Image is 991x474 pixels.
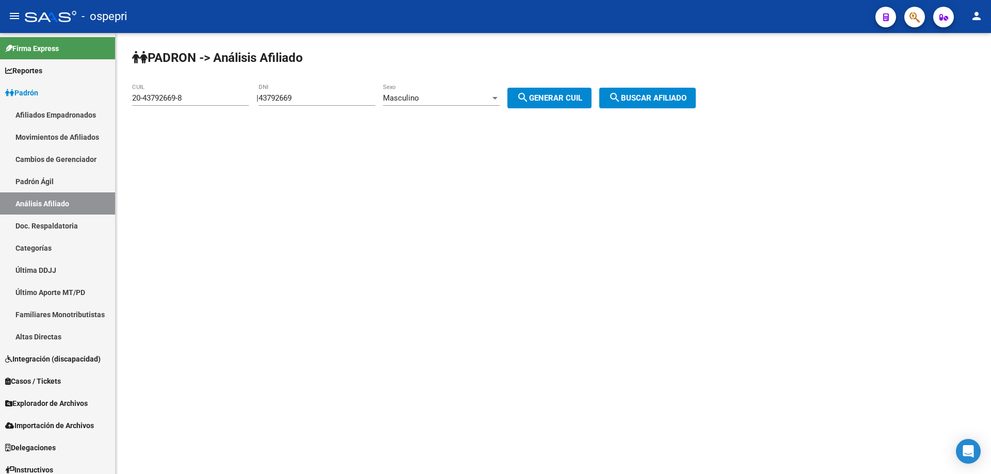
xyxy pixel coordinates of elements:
div: | [257,93,599,103]
button: Generar CUIL [507,88,592,108]
span: Firma Express [5,43,59,54]
span: - ospepri [82,5,127,28]
mat-icon: search [609,91,621,104]
button: Buscar afiliado [599,88,696,108]
strong: PADRON -> Análisis Afiliado [132,51,303,65]
span: Padrón [5,87,38,99]
span: Integración (discapacidad) [5,353,101,365]
span: Generar CUIL [517,93,582,103]
span: Casos / Tickets [5,375,61,387]
mat-icon: menu [8,10,21,22]
span: Buscar afiliado [609,93,686,103]
span: Masculino [383,93,419,103]
mat-icon: search [517,91,529,104]
span: Delegaciones [5,442,56,453]
div: Open Intercom Messenger [956,439,981,464]
mat-icon: person [970,10,983,22]
span: Reportes [5,65,42,76]
span: Explorador de Archivos [5,398,88,409]
span: Importación de Archivos [5,420,94,431]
